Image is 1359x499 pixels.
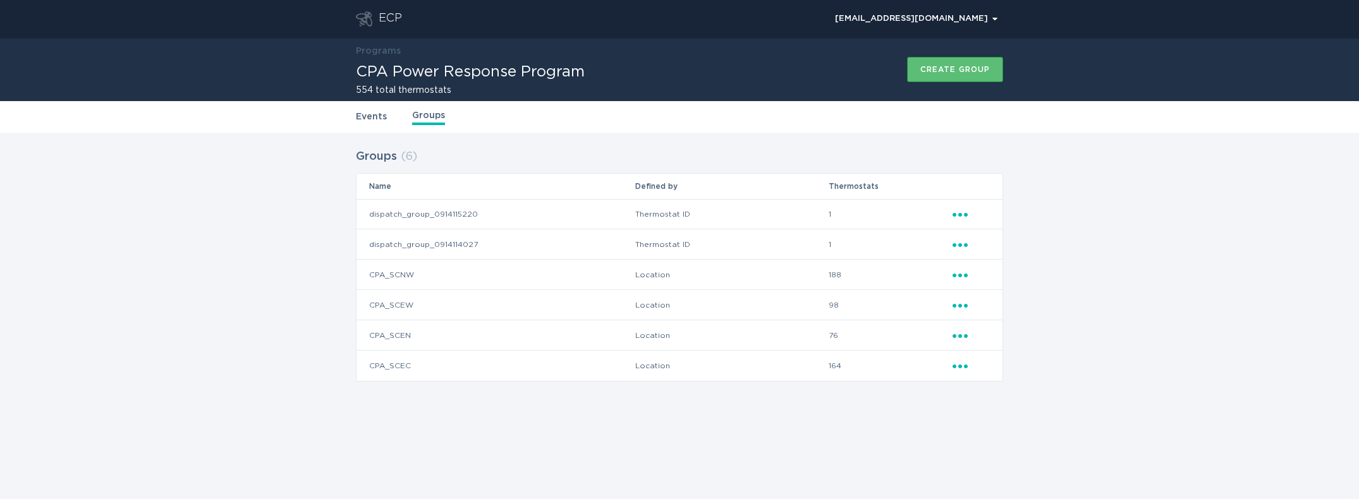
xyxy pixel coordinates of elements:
td: CPA_SCEC [357,351,635,381]
div: Popover menu [953,298,990,312]
td: dispatch_group_0914114027 [357,229,635,260]
button: Open user account details [829,9,1003,28]
div: [EMAIL_ADDRESS][DOMAIN_NAME] [835,15,997,23]
div: Popover menu [953,359,990,373]
div: Popover menu [953,328,990,342]
td: Thermostat ID [635,199,829,229]
a: Programs [356,47,401,56]
h2: 554 total thermostats [356,86,585,95]
td: 76 [828,320,952,351]
div: Popover menu [829,9,1003,28]
th: Thermostats [828,174,952,199]
div: Popover menu [953,268,990,282]
tr: 78a7bfabfd66438c91ad19b8a4bf2dae [357,229,1002,260]
tr: ba2099bb309f4c7fb5b1c93aa17a1b1c [357,320,1002,351]
div: Popover menu [953,237,990,251]
td: Location [635,351,829,381]
td: Thermostat ID [635,229,829,260]
td: 1 [828,229,952,260]
div: Create group [920,66,990,73]
tr: ea260fa593c64828acfc78732ccb47f5 [357,351,1002,381]
td: CPA_SCEN [357,320,635,351]
td: Location [635,320,829,351]
tr: 5247a75a655b49e6a04afb5c0f64ed9c [357,260,1002,290]
td: Location [635,260,829,290]
td: CPA_SCNW [357,260,635,290]
tr: d11b2a9fdf214f61b7060eee7e234597 [357,199,1002,229]
a: Groups [412,109,445,125]
td: 188 [828,260,952,290]
div: Popover menu [953,207,990,221]
span: ( 6 ) [401,151,417,162]
h2: Groups [356,145,397,168]
td: 164 [828,351,952,381]
tr: 1300f709b3a248988b7f0f20e05509d5 [357,290,1002,320]
button: Create group [907,57,1003,82]
td: 98 [828,290,952,320]
h1: CPA Power Response Program [356,64,585,80]
td: CPA_SCEW [357,290,635,320]
td: Location [635,290,829,320]
a: Events [356,110,387,124]
td: 1 [828,199,952,229]
th: Name [357,174,635,199]
td: dispatch_group_0914115220 [357,199,635,229]
div: ECP [379,11,402,27]
tr: Table Headers [357,174,1002,199]
button: Go to dashboard [356,11,372,27]
th: Defined by [635,174,829,199]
